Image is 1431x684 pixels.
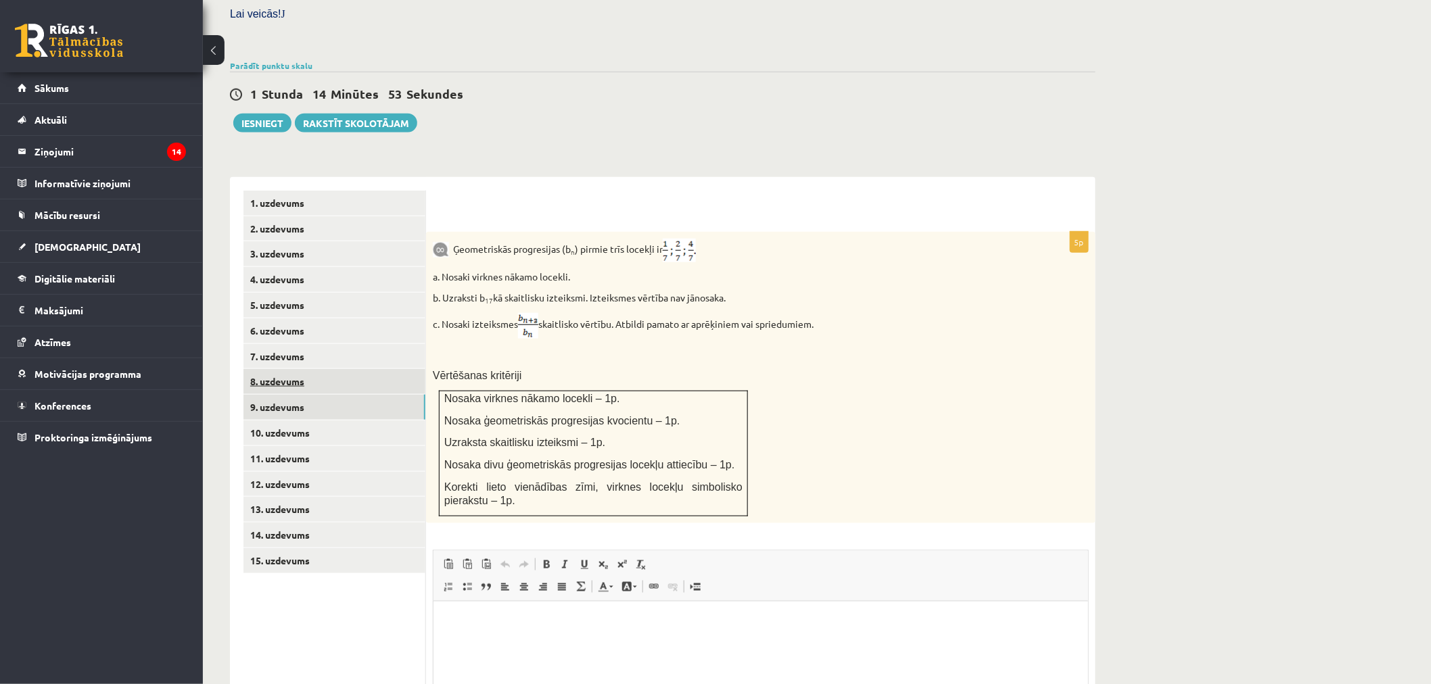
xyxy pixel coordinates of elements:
legend: Ziņojumi [34,136,186,167]
span: Vērtēšanas kritēriji [433,370,522,381]
a: 10. uzdevums [243,420,425,445]
a: Повторить (Ctrl+Y) [515,556,534,573]
a: Atzīmes [18,326,186,358]
a: 11. uzdevums [243,446,425,471]
a: 1. uzdevums [243,191,425,216]
a: 2. uzdevums [243,216,425,241]
a: Подстрочный индекс [594,556,613,573]
a: Цвет текста [594,578,617,595]
a: Математика [571,578,590,595]
span: [DEMOGRAPHIC_DATA] [34,241,141,253]
a: Rakstīt skolotājam [295,114,417,132]
span: Nosaka virknes nākamo locekli – 1p. [444,393,620,404]
a: [DEMOGRAPHIC_DATA] [18,231,186,262]
img: Balts.png [440,210,444,215]
a: Digitālie materiāli [18,263,186,294]
a: Maksājumi [18,295,186,326]
sub: n [571,247,575,257]
a: 4. uzdevums [243,267,425,292]
a: 5. uzdevums [243,293,425,318]
button: Iesniegt [233,114,291,132]
a: Proktoringa izmēģinājums [18,422,186,453]
span: Minūtes [331,86,379,101]
span: Sākums [34,82,69,94]
img: 9k= [433,242,449,258]
a: Вставить/Редактировать ссылку (Ctrl+K) [644,578,663,595]
span: Uzraksta skaitlisku izteiksmi – 1p. [444,437,605,448]
a: Убрать ссылку [663,578,682,595]
span: Mācību resursi [34,209,100,221]
sub: 17 [485,295,493,306]
a: 12. uzdevums [243,472,425,497]
a: Ziņojumi14 [18,136,186,167]
span: Nosaka divu ģeometriskās progresijas locekļu attiecību – 1p. [444,459,735,470]
span: 14 [312,86,326,101]
span: Digitālie materiāli [34,272,115,285]
span: Proktoringa izmēģinājums [34,431,152,443]
i: 14 [167,143,186,161]
a: Цвет фона [617,578,641,595]
p: b. Uzraksti b kā skaitlisku izteiksmi. Izteiksmes vērtība nav jānosaka. [433,291,1021,305]
span: Atzīmes [34,336,71,348]
a: Motivācijas programma [18,358,186,389]
a: По центру [515,578,534,595]
a: Mācību resursi [18,199,186,230]
span: 1 [250,86,257,101]
a: Цитата [477,578,496,595]
p: a. Nosaki virknes nākamo locekli. [433,270,1021,284]
span: Stunda [262,86,303,101]
a: Полужирный (Ctrl+B) [537,556,556,573]
span: Sekundes [406,86,463,101]
a: Убрать форматирование [632,556,651,573]
a: Вставить / удалить маркированный список [458,578,477,595]
a: Parādīt punktu skalu [230,60,312,71]
span: 53 [388,86,402,101]
a: 3. uzdevums [243,241,425,266]
a: Подчеркнутый (Ctrl+U) [575,556,594,573]
a: 14. uzdevums [243,522,425,547]
span: Aktuāli [34,114,67,126]
span: Korekti lieto vienādības zīmi, virknes locekļu simbolisko pierakstu – 1p. [444,481,743,507]
img: t9eBywau4UUUGXiCpj5smRKZOLHgqj2G7P8PMJayZXGyyEY2coeYStmfnZzRWdgwq9JlYTfKRAws9JjTkJCNbJwcVPvI4x0kz... [663,239,696,262]
span: Nosaka ģeometriskās progresijas kvocientu – 1p. [444,415,680,426]
span: Konferences [34,399,91,412]
a: 8. uzdevums [243,369,425,394]
a: По правому краю [534,578,553,595]
a: Вставить из Word [477,556,496,573]
a: Rīgas 1. Tālmācības vidusskola [15,24,123,57]
legend: Maksājumi [34,295,186,326]
a: По ширине [553,578,571,595]
a: Отменить (Ctrl+Z) [496,556,515,573]
a: По левому краю [496,578,515,595]
a: Konferences [18,390,186,421]
a: 15. uzdevums [243,548,425,573]
a: Надстрочный индекс [613,556,632,573]
a: Вставить разрыв страницы для печати [686,578,705,595]
a: Sākums [18,72,186,103]
p: Ģeometriskās progresijas (b ) pirmie trīs locekļi ir [433,239,1021,262]
a: 9. uzdevums [243,395,425,420]
a: Вставить только текст (Ctrl+Shift+V) [458,556,477,573]
span: Lai veicās! [230,8,281,20]
a: 7. uzdevums [243,344,425,369]
a: Вставить / удалить нумерованный список [439,578,458,595]
p: c. Nosaki izteiksmes skaitlisko vērtību. Atbildi pamato ar aprēķiniem vai spriedumiem. [433,313,1021,339]
a: 6. uzdevums [243,318,425,343]
span: J [281,8,285,20]
p: 5p [1070,231,1089,253]
a: Вставить (Ctrl+V) [439,556,458,573]
a: Informatīvie ziņojumi [18,168,186,199]
span: Motivācijas programma [34,368,141,380]
a: Aktuāli [18,104,186,135]
legend: Informatīvie ziņojumi [34,168,186,199]
a: Курсив (Ctrl+I) [556,556,575,573]
img: kUM6yIsdqbtt9+IAvxfPh4SdIUFeHCQd5sX7dJlvXlmhWtaPO6cAAAAASUVORK5CYII= [518,313,538,339]
a: 13. uzdevums [243,497,425,522]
